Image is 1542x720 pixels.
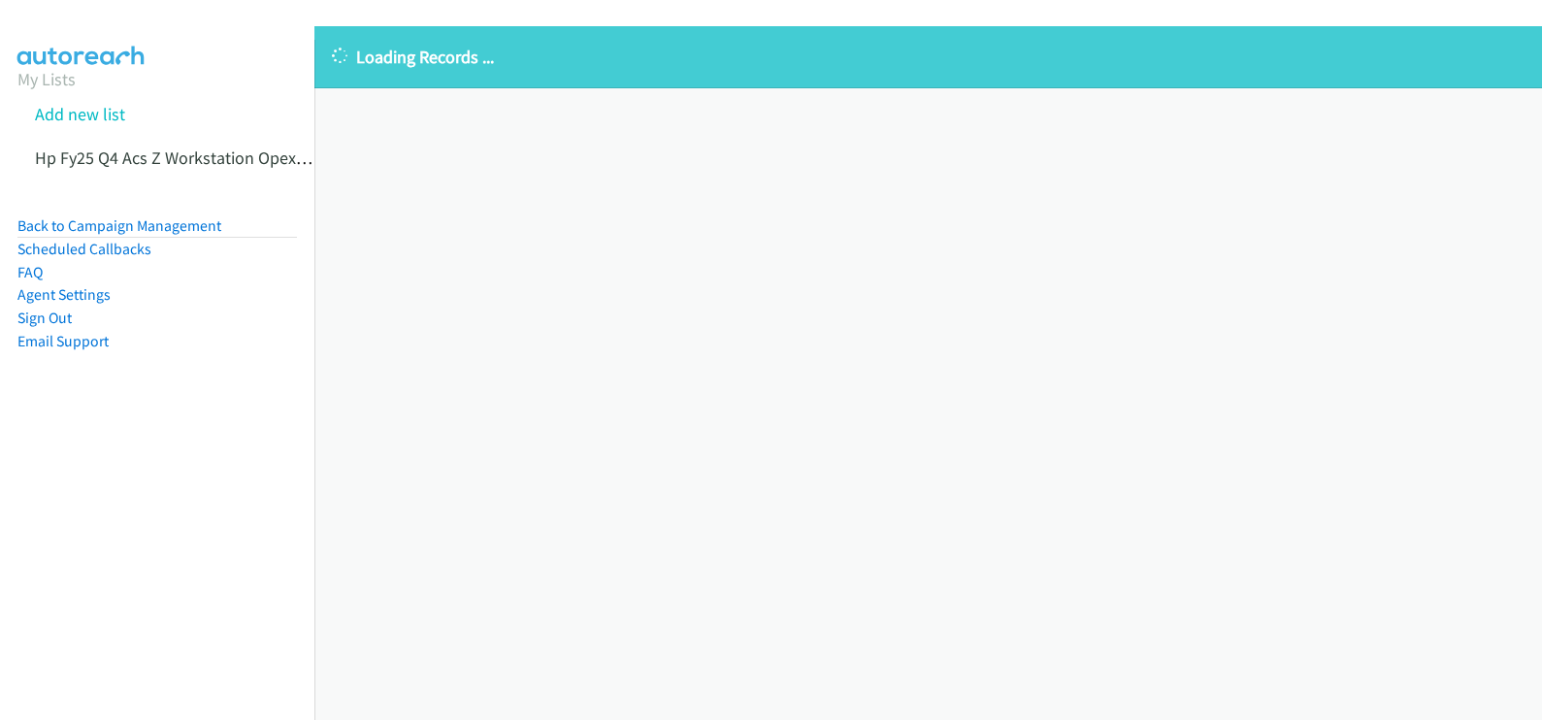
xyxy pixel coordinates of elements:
a: My Lists [17,68,76,90]
a: Agent Settings [17,285,111,304]
p: Loading Records ... [332,44,1525,70]
a: Hp Fy25 Q4 Acs Z Workstation Opex Au [35,147,319,169]
a: Back to Campaign Management [17,216,221,235]
a: FAQ [17,263,43,281]
a: Scheduled Callbacks [17,240,151,258]
a: Add new list [35,103,125,125]
a: Sign Out [17,309,72,327]
a: Email Support [17,332,109,350]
